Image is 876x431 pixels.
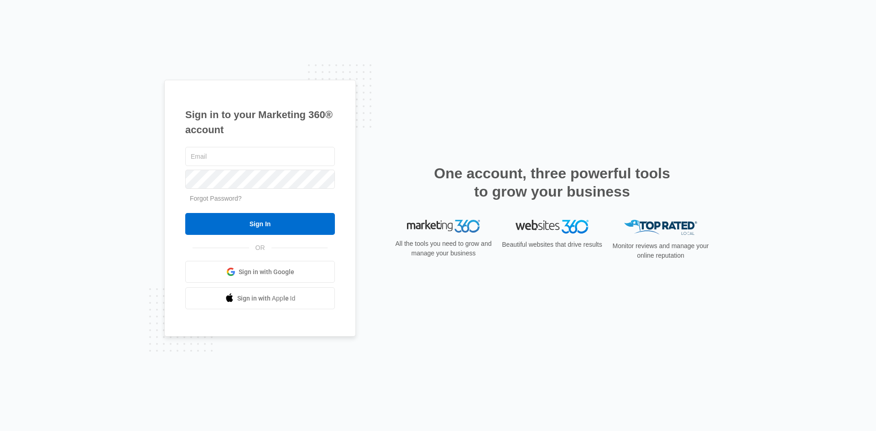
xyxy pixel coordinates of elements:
[239,267,294,277] span: Sign in with Google
[392,239,495,258] p: All the tools you need to grow and manage your business
[185,287,335,309] a: Sign in with Apple Id
[501,240,603,249] p: Beautiful websites that drive results
[407,220,480,233] img: Marketing 360
[249,243,271,253] span: OR
[185,147,335,166] input: Email
[610,241,712,260] p: Monitor reviews and manage your online reputation
[185,261,335,283] a: Sign in with Google
[516,220,589,233] img: Websites 360
[190,195,242,202] a: Forgot Password?
[624,220,697,235] img: Top Rated Local
[185,107,335,137] h1: Sign in to your Marketing 360® account
[185,213,335,235] input: Sign In
[237,294,296,303] span: Sign in with Apple Id
[431,164,673,201] h2: One account, three powerful tools to grow your business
